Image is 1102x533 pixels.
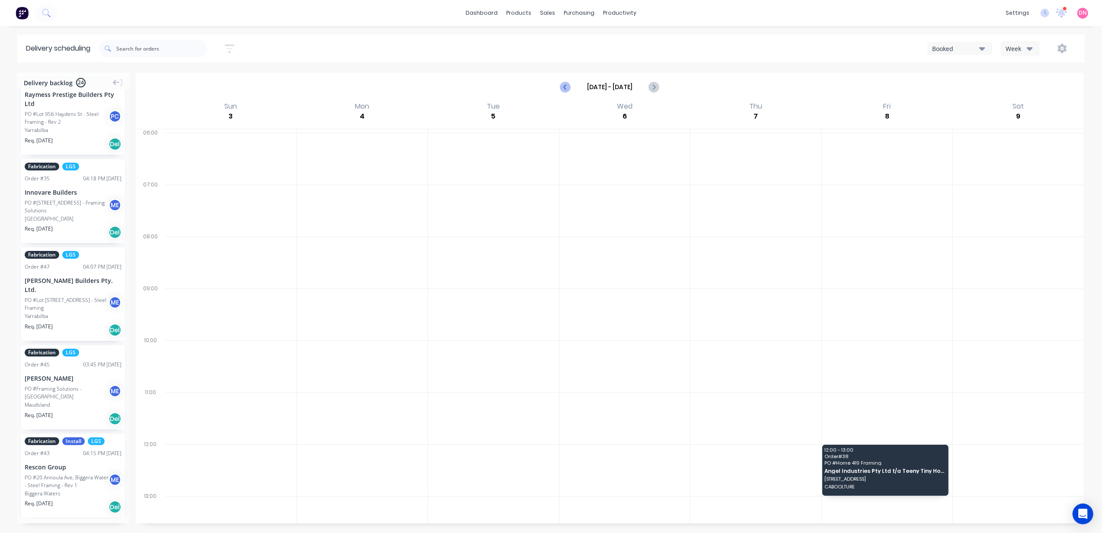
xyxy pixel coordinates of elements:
button: Booked [927,42,992,55]
div: PO #Framing Solutions -[GEOGRAPHIC_DATA] [25,385,111,401]
div: 06:00 [136,128,165,180]
span: Fabrication [25,349,59,356]
div: Wed [614,102,635,111]
div: Delivery scheduling [17,35,99,62]
div: [PERSON_NAME] [25,374,121,383]
span: Req. [DATE] [25,500,53,507]
div: 07:00 [136,180,165,231]
div: Del [109,226,121,239]
div: Rescon Group [25,462,121,472]
span: PO # Home 419 Framing [824,460,945,466]
div: M E [109,296,121,309]
div: 10:00 [136,335,165,387]
div: Order # 47 [25,263,50,271]
input: Search for orders [116,40,207,57]
div: PO #[STREET_ADDRESS] - Framing Solutions [25,199,111,215]
span: [STREET_ADDRESS] [824,476,945,482]
div: Del [109,412,121,425]
span: Fabrication [25,251,59,259]
a: dashboard [461,6,502,19]
div: Sat [1010,102,1027,111]
span: CABOOLTURE [824,484,945,489]
span: 24 [76,78,86,87]
div: Sun [222,102,240,111]
div: 11:00 [136,387,165,439]
span: LGS [62,163,79,170]
div: 5 [488,111,499,122]
div: 04:07 PM [DATE] [83,263,121,271]
div: Week [1006,44,1031,53]
span: Order # 38 [824,454,945,459]
span: Install [62,437,85,445]
div: PO #20 Annoula Ave, Biggera Waters - Steel Framing - Rev 1 [25,474,111,489]
div: productivity [599,6,641,19]
div: 04:15 PM [DATE] [83,450,121,457]
div: Mon [352,102,372,111]
div: Maudsland [25,401,121,409]
div: Thu [747,102,765,111]
div: PO #Lot [STREET_ADDRESS] - Steel Framing [25,296,111,312]
div: Yarrabilba [25,312,121,320]
div: Del [109,138,121,151]
span: LGS [62,251,79,259]
span: Angel Industries Pty Ltd t/a Teeny Tiny Homes [824,468,945,474]
div: Innovare Builders [25,188,121,197]
div: 08:00 [136,231,165,283]
span: Fabrication [25,437,59,445]
span: LGS [62,349,79,356]
span: Req. [DATE] [25,411,53,419]
div: settings [1001,6,1034,19]
div: M E [109,473,121,486]
div: Del [109,324,121,337]
div: 6 [619,111,630,122]
span: Req. [DATE] [25,137,53,144]
div: P C [109,110,121,123]
div: M E [109,385,121,398]
div: Booked [932,44,979,53]
div: [PERSON_NAME] Builders Pty. Ltd. [25,276,121,294]
div: Fri [881,102,894,111]
span: Req. [DATE] [25,323,53,331]
span: 12:00 - 13:00 [824,447,945,453]
img: Factory [16,6,29,19]
span: Req. [DATE] [25,225,53,233]
div: 9 [1013,111,1024,122]
span: Fabrication [25,163,59,170]
span: Delivery backlog [24,78,73,87]
div: Biggera Waters [25,490,121,498]
div: Yarrabilba [25,126,121,134]
div: sales [536,6,559,19]
div: Order # 43 [25,450,50,457]
div: 04:18 PM [DATE] [83,175,121,183]
button: Week [1001,41,1040,56]
div: 12:00 [136,439,165,491]
span: DN [1079,9,1087,17]
div: [GEOGRAPHIC_DATA] [25,215,121,223]
div: 4 [357,111,368,122]
div: purchasing [559,6,599,19]
div: Tue [484,102,502,111]
div: Order # 45 [25,361,50,369]
div: 09:00 [136,283,165,335]
div: M E [109,199,121,212]
div: products [502,6,536,19]
div: 7 [751,111,762,122]
div: Open Intercom Messenger [1073,504,1093,524]
div: 03:45 PM [DATE] [83,361,121,369]
div: Raymess Prestige Builders Pty Ltd [25,90,121,108]
div: PO #Lot 956 Haydens St - Steel Framing - Rev 2 [25,110,111,126]
div: 8 [882,111,893,122]
div: 3 [225,111,236,122]
div: Order # 35 [25,175,50,183]
div: Del [109,501,121,514]
span: LGS [88,437,105,445]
